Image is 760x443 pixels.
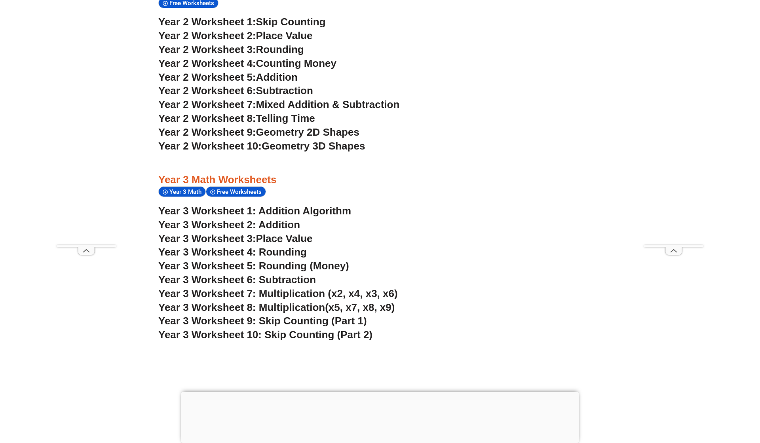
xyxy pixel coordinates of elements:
span: Year 2 Worksheet 4: [158,57,256,69]
span: Year 2 Worksheet 10: [158,140,262,152]
span: (x5, x7, x8, x9) [325,301,395,313]
a: Year 3 Worksheet 8: Multiplication(x5, x7, x8, x9) [158,301,395,313]
a: Year 3 Worksheet 3:Place Value [158,233,313,244]
a: Year 2 Worksheet 6:Subtraction [158,85,313,97]
div: Free Worksheets [206,186,266,197]
a: Year 2 Worksheet 10:Geometry 3D Shapes [158,140,365,152]
a: Year 2 Worksheet 3:Rounding [158,44,304,55]
span: Year 2 Worksheet 9: [158,126,256,138]
span: Free Worksheets [217,188,264,195]
a: Year 2 Worksheet 2:Place Value [158,30,313,42]
span: Telling Time [256,112,315,124]
iframe: Advertisement [57,22,116,245]
iframe: Advertisement [181,392,579,441]
span: Geometry 2D Shapes [256,126,359,138]
a: Year 2 Worksheet 1:Skip Counting [158,16,326,28]
span: Geometry 3D Shapes [262,140,365,152]
a: Year 3 Worksheet 10: Skip Counting (Part 2) [158,329,372,341]
span: Year 2 Worksheet 1: [158,16,256,28]
a: Year 2 Worksheet 7:Mixed Addition & Subtraction [158,98,399,110]
div: Year 3 Math [158,186,206,197]
span: Addition [256,71,298,83]
span: Mixed Addition & Subtraction [256,98,400,110]
a: Year 3 Worksheet 7: Multiplication (x2, x4, x3, x6) [158,288,398,299]
span: Year 2 Worksheet 7: [158,98,256,110]
span: Place Value [256,233,313,244]
a: Year 3 Worksheet 1: Addition Algorithm [158,205,351,217]
a: Year 3 Worksheet 4: Rounding [158,246,307,258]
a: Year 3 Worksheet 5: Rounding (Money) [158,260,349,272]
span: Year 2 Worksheet 2: [158,30,256,42]
iframe: Chat Widget [624,354,760,443]
a: Year 2 Worksheet 9:Geometry 2D Shapes [158,126,359,138]
span: Year 2 Worksheet 6: [158,85,256,97]
span: Rounding [256,44,304,55]
a: Year 2 Worksheet 8:Telling Time [158,112,315,124]
span: Year 2 Worksheet 5: [158,71,256,83]
span: Year 3 Math [169,188,204,195]
span: Year 2 Worksheet 8: [158,112,256,124]
span: Year 3 Worksheet 8: Multiplication [158,301,325,313]
span: Year 2 Worksheet 3: [158,44,256,55]
a: Year 3 Worksheet 6: Subtraction [158,274,316,286]
span: Place Value [256,30,313,42]
span: Counting Money [256,57,337,69]
a: Year 2 Worksheet 4:Counting Money [158,57,336,69]
h3: Year 3 Math Worksheets [158,173,602,187]
a: Year 3 Worksheet 9: Skip Counting (Part 1) [158,315,367,327]
a: Year 2 Worksheet 5:Addition [158,71,298,83]
iframe: Advertisement [644,22,703,245]
span: Year 3 Worksheet 3: [158,233,256,244]
a: Year 3 Worksheet 2: Addition [158,219,300,231]
span: Skip Counting [256,16,326,28]
span: Subtraction [256,85,313,97]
